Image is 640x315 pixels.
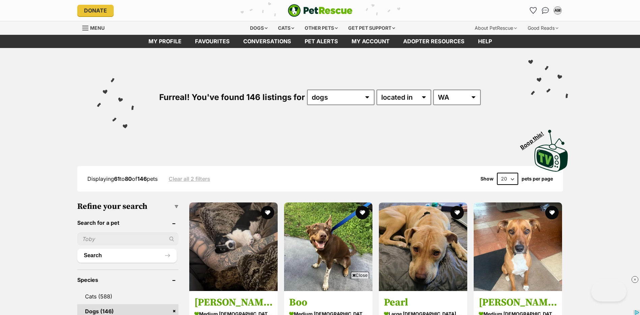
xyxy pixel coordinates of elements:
[90,25,105,31] span: Menu
[142,35,188,48] a: My profile
[188,35,236,48] a: Favourites
[470,21,522,35] div: About PetRescue
[77,5,114,16] a: Donate
[288,4,353,17] img: logo-e224e6f780fb5917bec1dbf3a21bbac754714ae5b6737aabdf751b685950b380.svg
[345,35,396,48] a: My account
[77,202,178,211] h3: Refine your search
[554,7,561,14] div: AM
[288,4,353,17] a: PetRescue
[77,220,178,226] header: Search for a pet
[189,202,278,291] img: Lunetta - Mixed breed Dog
[396,35,471,48] a: Adopter resources
[379,202,467,291] img: Pearl - Mixed breed Dog
[261,206,274,219] button: favourite
[522,176,553,181] label: pets per page
[245,21,272,35] div: Dogs
[87,175,158,182] span: Displaying to of pets
[534,130,568,172] img: PetRescue TV logo
[546,206,559,219] button: favourite
[159,92,305,102] span: Furreal! You've found 146 listings for
[540,5,551,16] a: Conversations
[632,276,638,283] img: close_rtb.svg
[474,202,562,291] img: Stella - Mixed breed Dog
[273,21,299,35] div: Cats
[528,5,563,16] ul: Account quick links
[356,206,369,219] button: favourite
[523,21,563,35] div: Good Reads
[236,35,298,48] a: conversations
[298,35,345,48] a: Pet alerts
[351,272,369,278] span: Close
[82,21,109,33] a: Menu
[125,175,132,182] strong: 80
[343,21,400,35] div: Get pet support
[471,35,499,48] a: Help
[519,126,550,150] span: Boop this!
[137,175,147,182] strong: 146
[77,249,177,262] button: Search
[169,176,210,182] a: Clear all 2 filters
[534,124,568,173] a: Boop this!
[284,202,372,291] img: Boo - Australian Kelpie Dog
[528,5,539,16] a: Favourites
[542,7,549,14] img: chat-41dd97257d64d25036548639549fe6c8038ab92f7586957e7f3b1b290dea8141.svg
[300,21,342,35] div: Other pets
[450,206,464,219] button: favourite
[552,5,563,16] button: My account
[77,233,178,245] input: Toby
[480,176,494,181] span: Show
[114,175,120,182] strong: 61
